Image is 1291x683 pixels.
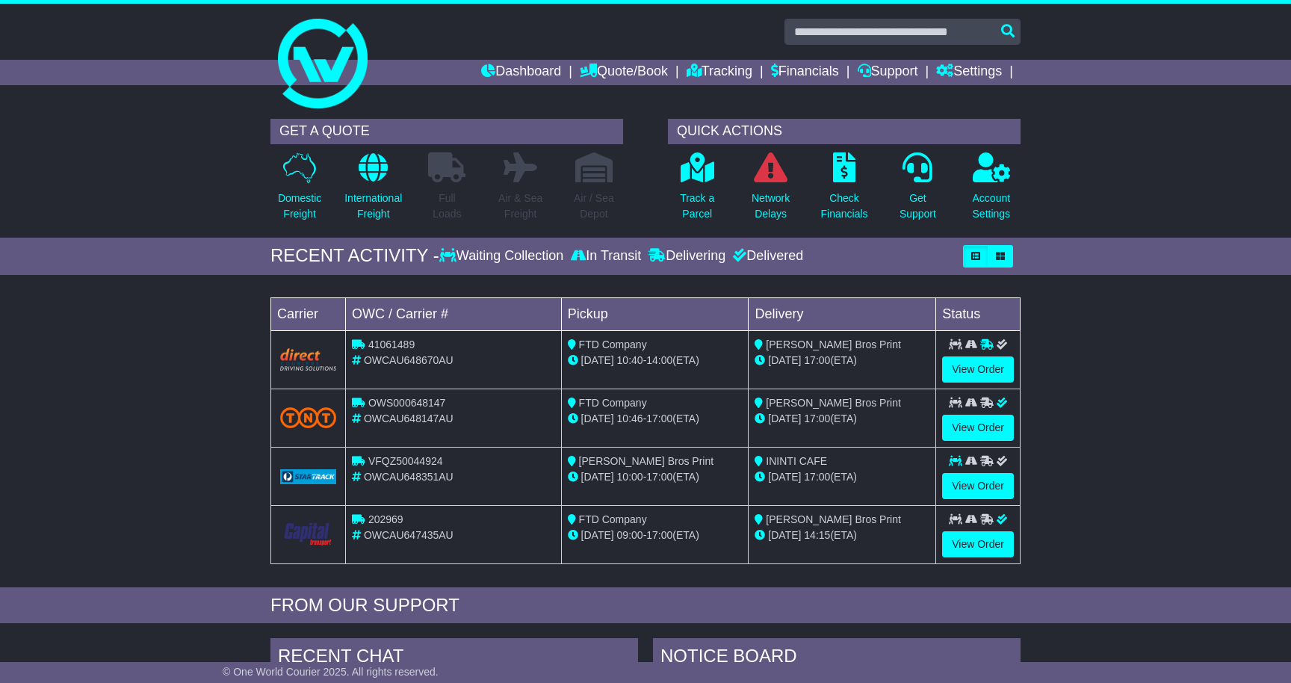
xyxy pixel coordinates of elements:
p: International Freight [344,191,402,222]
img: TNT_Domestic.png [280,407,336,427]
p: Air & Sea Freight [498,191,542,222]
span: 10:40 [617,354,643,366]
div: (ETA) [755,353,929,368]
span: 17:00 [804,471,830,483]
span: 17:00 [646,471,672,483]
span: OWCAU647435AU [364,529,453,541]
a: Settings [936,60,1002,85]
span: [DATE] [581,529,614,541]
td: Pickup [561,297,749,330]
div: Delivered [729,248,803,265]
div: - (ETA) [568,469,743,485]
span: 17:00 [646,412,672,424]
span: [DATE] [768,412,801,424]
img: CapitalTransport.png [280,520,336,548]
div: - (ETA) [568,353,743,368]
img: GetCarrierServiceLogo [280,469,336,484]
span: OWS000648147 [368,397,446,409]
p: Air / Sea Depot [574,191,614,222]
span: 17:00 [804,354,830,366]
div: Waiting Collection [439,248,567,265]
span: [PERSON_NAME] Bros Print [766,397,901,409]
p: Full Loads [428,191,465,222]
p: Get Support [900,191,936,222]
a: Track aParcel [679,152,715,230]
span: 41061489 [368,339,415,350]
span: VFQZ50044924 [368,455,443,467]
p: Check Financials [821,191,868,222]
span: 17:00 [804,412,830,424]
div: GET A QUOTE [270,119,623,144]
td: Carrier [271,297,346,330]
span: [PERSON_NAME] Bros Print [579,455,714,467]
span: [DATE] [768,471,801,483]
span: 10:46 [617,412,643,424]
span: OWCAU648147AU [364,412,453,424]
p: Domestic Freight [278,191,321,222]
span: 17:00 [646,529,672,541]
span: 202969 [368,513,403,525]
span: 14:15 [804,529,830,541]
span: [DATE] [581,471,614,483]
a: View Order [942,356,1014,383]
div: - (ETA) [568,528,743,543]
img: Direct.png [280,348,336,371]
span: © One World Courier 2025. All rights reserved. [223,666,439,678]
p: Account Settings [973,191,1011,222]
span: [DATE] [768,529,801,541]
a: CheckFinancials [820,152,869,230]
div: RECENT ACTIVITY - [270,245,439,267]
a: View Order [942,531,1014,557]
a: Dashboard [481,60,561,85]
span: [PERSON_NAME] Bros Print [766,339,901,350]
span: [DATE] [581,354,614,366]
span: FTD Company [579,339,647,350]
a: DomesticFreight [277,152,322,230]
a: View Order [942,473,1014,499]
div: (ETA) [755,469,929,485]
span: 14:00 [646,354,672,366]
span: 10:00 [617,471,643,483]
span: [PERSON_NAME] Bros Print [766,513,901,525]
a: InternationalFreight [344,152,403,230]
div: QUICK ACTIONS [668,119,1021,144]
div: FROM OUR SUPPORT [270,595,1021,616]
div: (ETA) [755,528,929,543]
p: Track a Parcel [680,191,714,222]
p: Network Delays [752,191,790,222]
span: ININTI CAFE [766,455,827,467]
div: RECENT CHAT [270,638,638,679]
span: OWCAU648351AU [364,471,453,483]
a: Support [858,60,918,85]
span: OWCAU648670AU [364,354,453,366]
div: (ETA) [755,411,929,427]
div: In Transit [567,248,645,265]
a: Quote/Book [580,60,668,85]
td: OWC / Carrier # [346,297,562,330]
a: GetSupport [899,152,937,230]
div: Delivering [645,248,729,265]
a: AccountSettings [972,152,1012,230]
td: Status [936,297,1021,330]
a: View Order [942,415,1014,441]
div: NOTICE BOARD [653,638,1021,679]
span: FTD Company [579,513,647,525]
a: Financials [771,60,839,85]
span: [DATE] [581,412,614,424]
a: Tracking [687,60,752,85]
span: [DATE] [768,354,801,366]
div: - (ETA) [568,411,743,427]
td: Delivery [749,297,936,330]
a: NetworkDelays [751,152,790,230]
span: FTD Company [579,397,647,409]
span: 09:00 [617,529,643,541]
